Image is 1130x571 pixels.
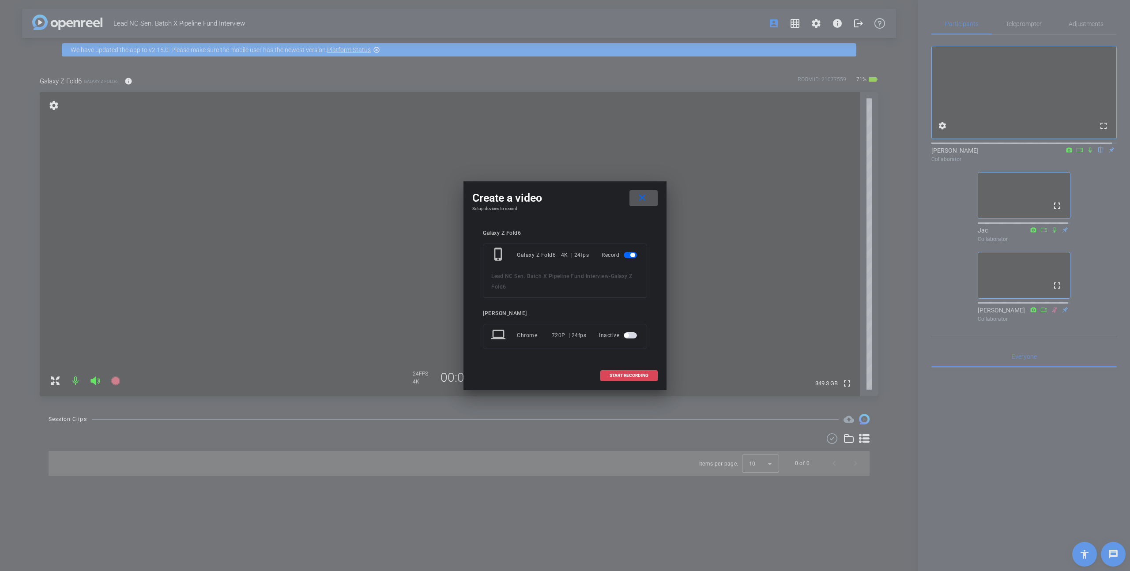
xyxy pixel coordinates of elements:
[483,310,647,317] div: [PERSON_NAME]
[472,190,658,206] div: Create a video
[517,247,561,263] div: Galaxy Z Fold6
[609,273,611,279] span: -
[561,247,589,263] div: 4K | 24fps
[491,327,507,343] mat-icon: laptop
[610,373,648,378] span: START RECORDING
[491,247,507,263] mat-icon: phone_iphone
[599,327,639,343] div: Inactive
[552,327,587,343] div: 720P | 24fps
[602,247,639,263] div: Record
[491,273,633,290] span: Galaxy Z Fold6
[472,206,658,211] h4: Setup devices to record
[517,327,552,343] div: Chrome
[600,370,658,381] button: START RECORDING
[491,273,609,279] span: Lead NC Sen. Batch X Pipeline Fund Interview
[483,230,647,237] div: Galaxy Z Fold6
[637,192,648,203] mat-icon: close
